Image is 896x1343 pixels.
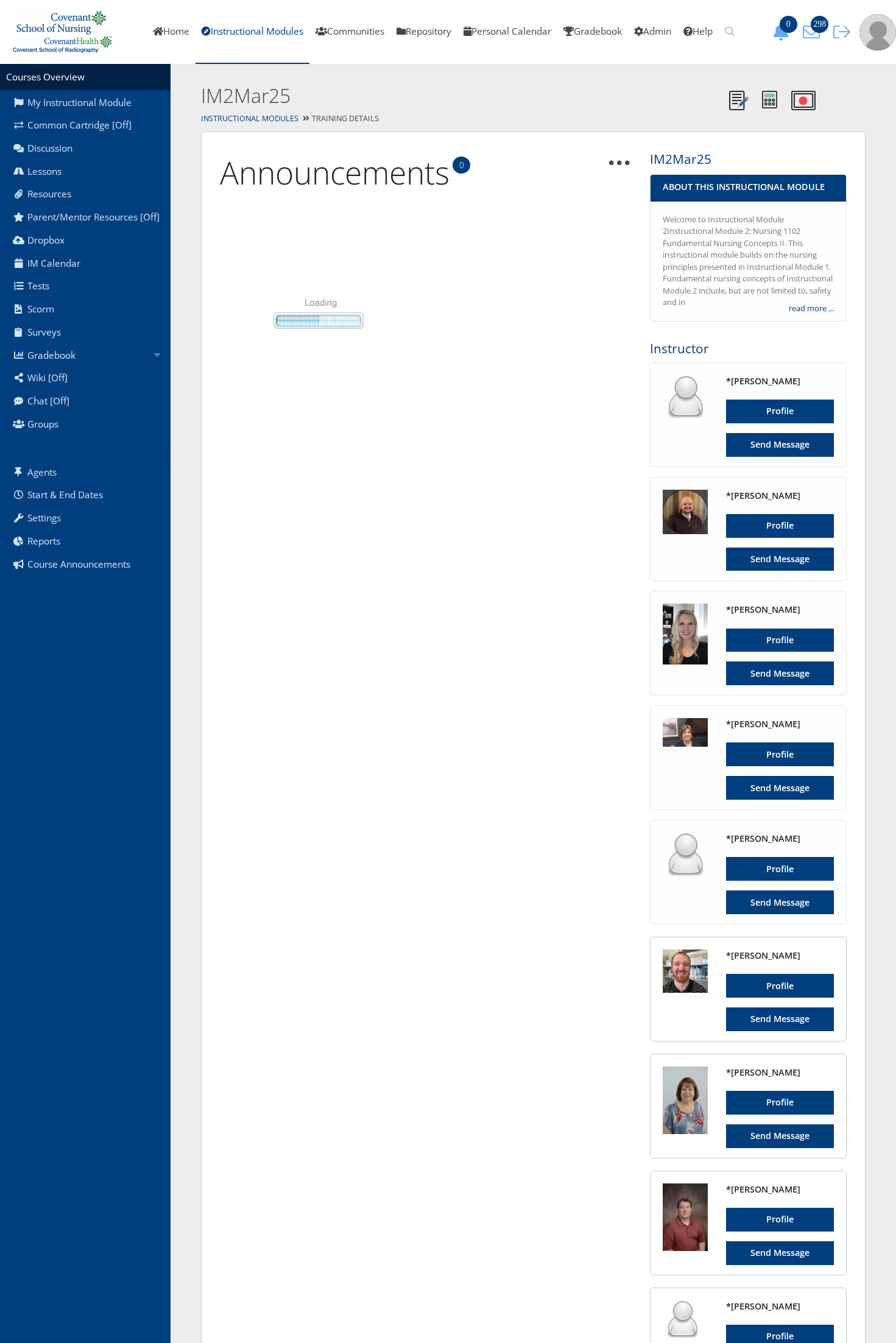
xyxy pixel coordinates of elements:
h4: *[PERSON_NAME] [726,1300,834,1313]
a: Profile [726,629,834,652]
h3: IM2Mar25 [650,150,847,168]
h4: *[PERSON_NAME] [726,375,834,387]
img: Record Video Note [791,91,816,110]
img: user_64.png [663,375,708,420]
img: Calculator [762,91,777,108]
a: Send Message [726,661,834,685]
img: page_loader.gif [220,225,414,411]
h4: *[PERSON_NAME] [726,490,834,502]
img: user_64.png [663,833,708,878]
a: Send Message [726,433,834,457]
a: Send Message [726,890,834,914]
h4: *[PERSON_NAME] [726,1183,834,1196]
a: Profile [726,514,834,538]
img: user-profile-default-picture.png [859,14,896,51]
button: 298 [799,23,829,41]
h4: About This Instructional Module [663,181,834,193]
h4: *[PERSON_NAME] [726,1066,834,1079]
h4: *[PERSON_NAME] [726,718,834,730]
a: Instructional Modules [201,113,298,124]
div: Training Details [171,110,896,128]
a: Profile [726,974,834,998]
a: Profile [726,400,834,423]
a: Send Message [726,548,834,571]
a: Courses Overview [6,71,85,83]
img: 2403_125_125.jpg [663,1183,708,1251]
h4: *[PERSON_NAME] [726,950,834,962]
h4: *[PERSON_NAME] [726,604,834,616]
a: 0 [768,25,799,38]
a: Profile [726,857,834,881]
img: 10000300_125_125.png [663,490,708,535]
h3: Instructor [650,340,847,358]
span: 298 [811,16,828,33]
img: Notes [729,91,749,110]
img: 528_125_125.jpg [663,1066,708,1134]
a: 298 [799,25,829,38]
a: read more ... [789,303,834,315]
button: 0 [768,23,799,41]
span: 0 [780,16,797,33]
img: 10000119_125_125.jpg [663,604,708,664]
h4: *[PERSON_NAME] [726,833,834,845]
a: Send Message [726,1124,834,1148]
img: 518_125_125.jpg [663,718,708,747]
img: 2940_125_125.jpg [663,950,708,993]
span: 0 [453,157,470,174]
a: Send Message [726,776,834,800]
a: Profile [726,1208,834,1232]
a: Profile [726,1091,834,1115]
h2: IM2Mar25 [201,82,722,110]
a: Send Message [726,1007,834,1031]
img: user_64.png [663,1300,702,1339]
div: Welcome to Instructional Module 2Instructional Module 2: Nursing 1102 Fundamental Nursing Concept... [663,214,834,309]
a: Send Message [726,1241,834,1265]
a: Announcements0 [220,151,450,194]
a: Profile [726,742,834,766]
